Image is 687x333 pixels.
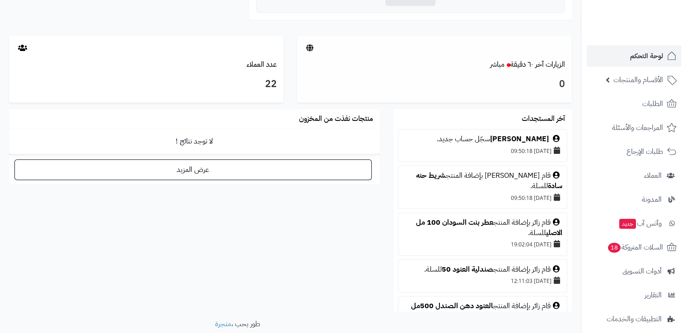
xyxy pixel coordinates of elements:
h3: منتجات نفذت من المخزون [299,115,373,123]
a: المدونة [587,189,682,210]
span: الأقسام والمنتجات [613,74,663,86]
a: أدوات التسويق [587,260,682,282]
a: عرض المزيد [14,159,372,180]
a: التطبيقات والخدمات [587,308,682,330]
a: شريط حنه سادة [416,170,562,191]
a: لوحة التحكم [587,45,682,67]
a: صندلية العنود 50 [442,264,493,275]
a: متجرة [215,319,231,329]
span: المراجعات والأسئلة [612,121,663,134]
a: الطلبات [587,93,682,115]
div: قام زائر بإضافة المنتج للسلة. [403,264,562,275]
span: الطلبات [642,97,663,110]
a: طلبات الإرجاع [587,141,682,162]
div: [DATE] 19:02:04 [403,238,562,250]
span: وآتس آب [618,217,662,230]
a: عطر بنت السودان 100 مل الاصلي [416,217,562,238]
span: لوحة التحكم [630,50,663,62]
h3: 0 [304,77,565,92]
span: 18 [608,243,621,253]
a: العملاء [587,165,682,186]
a: السلات المتروكة18 [587,236,682,258]
small: مباشر [490,59,505,70]
div: قام زائر بإضافة المنتج للسلة. [403,217,562,238]
h3: 22 [16,77,277,92]
span: طلبات الإرجاع [626,145,663,158]
a: العنود دهن الصندل 500مل الاصلي [411,301,562,322]
span: العملاء [644,169,662,182]
span: التطبيقات والخدمات [607,313,662,325]
a: التقارير [587,284,682,306]
div: قام [PERSON_NAME] بإضافة المنتج للسلة. [403,171,562,191]
a: [PERSON_NAME] [490,134,549,144]
h3: آخر المستجدات [522,115,565,123]
span: أدوات التسويق [622,265,662,277]
span: التقارير [645,289,662,301]
span: السلات المتروكة [607,241,663,254]
div: سجّل حساب جديد. [403,134,562,144]
div: قام زائر بإضافة المنتج للسلة. [403,301,562,322]
a: الزيارات آخر ٦٠ دقيقةمباشر [490,59,565,70]
div: [DATE] 12:11:03 [403,274,562,287]
a: عدد العملاء [247,59,277,70]
a: وآتس آبجديد [587,213,682,234]
span: جديد [619,219,636,229]
span: المدونة [642,193,662,206]
td: لا توجد نتائج ! [9,129,380,154]
div: [DATE] 09:50:18 [403,144,562,157]
a: المراجعات والأسئلة [587,117,682,139]
div: [DATE] 09:50:18 [403,191,562,204]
